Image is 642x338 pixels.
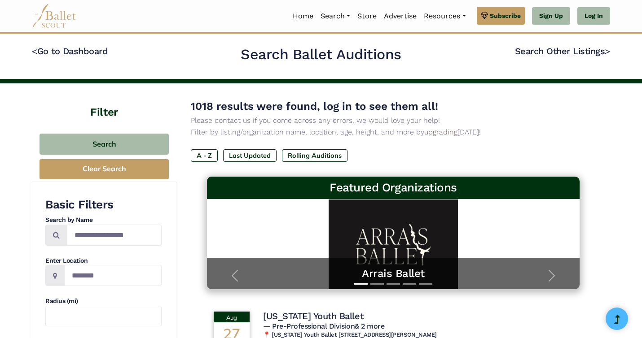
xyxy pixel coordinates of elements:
[223,149,277,162] label: Last Updated
[45,256,162,265] h4: Enter Location
[532,7,570,25] a: Sign Up
[241,45,401,64] h2: Search Ballet Auditions
[355,322,384,330] a: & 2 more
[370,279,384,289] button: Slide 2
[354,7,380,26] a: Store
[481,11,488,21] img: gem.svg
[45,216,162,225] h4: Search by Name
[477,7,525,25] a: Subscribe
[605,45,610,56] code: >
[387,279,400,289] button: Slide 3
[32,45,37,56] code: <
[64,265,162,286] input: Location
[263,322,384,330] span: — Pre-Professional Division
[317,7,354,26] a: Search
[40,159,169,179] button: Clear Search
[490,11,521,21] span: Subscribe
[577,7,610,25] a: Log In
[191,115,596,126] p: Please contact us if you come across any errors, we would love your help!
[32,83,176,120] h4: Filter
[216,267,571,281] a: Arrais Ballet
[354,279,368,289] button: Slide 1
[45,297,162,306] h4: Radius (mi)
[214,312,250,322] div: Aug
[191,100,438,113] span: 1018 results were found, log in to see them all!
[45,197,162,212] h3: Basic Filters
[403,279,416,289] button: Slide 4
[380,7,420,26] a: Advertise
[191,149,218,162] label: A - Z
[289,7,317,26] a: Home
[263,310,363,322] h4: [US_STATE] Youth Ballet
[191,126,596,138] p: Filter by listing/organization name, location, age, height, and more by [DATE]!
[515,46,610,56] a: Search Other Listings>
[420,7,469,26] a: Resources
[419,279,432,289] button: Slide 5
[424,128,457,136] a: upgrading
[282,149,347,162] label: Rolling Auditions
[40,134,169,155] button: Search
[214,180,572,195] h3: Featured Organizations
[67,225,162,246] input: Search by names...
[32,46,108,56] a: <Go to Dashboard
